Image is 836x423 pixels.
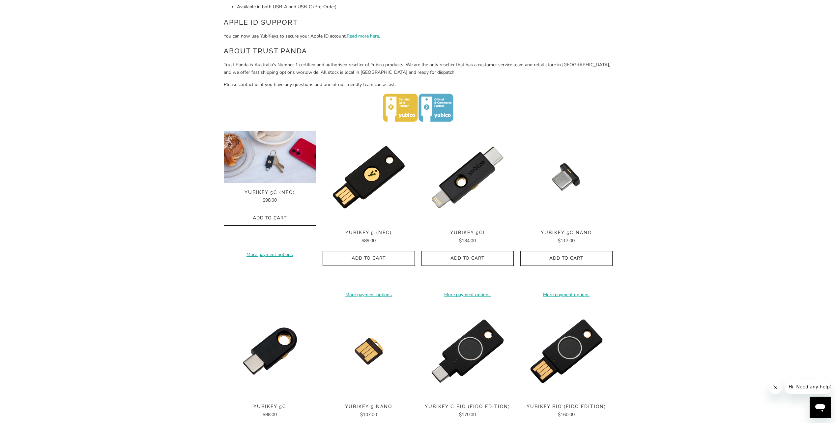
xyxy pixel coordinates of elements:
a: YubiKey 5C Nano - Trust Panda YubiKey 5C Nano - Trust Panda [520,131,613,223]
span: YubiKey 5Ci [421,230,514,236]
a: YubiKey 5C (NFC) $98.00 [224,190,316,204]
a: YubiKey 5C - Trust Panda YubiKey 5C - Trust Panda [224,305,316,397]
span: $89.00 [361,238,376,244]
a: YubiKey C Bio (FIDO Edition) - Trust Panda YubiKey C Bio (FIDO Edition) - Trust Panda [421,305,514,397]
a: YubiKey Bio (FIDO Edition) - Trust Panda YubiKey Bio (FIDO Edition) - Trust Panda [520,305,613,397]
img: YubiKey 5C - Trust Panda [224,305,316,397]
h2: Apple ID Support [224,17,613,28]
a: Read more here [347,33,379,39]
span: YubiKey 5 (NFC) [323,230,415,236]
span: $160.00 [558,411,575,418]
a: YubiKey 5 Nano - Trust Panda YubiKey 5 Nano - Trust Panda [323,305,415,397]
a: YubiKey 5C $98.00 [224,404,316,418]
p: Trust Panda is Australia's Number 1 certified and authorised reseller of Yubico products. We are ... [224,61,613,76]
span: YubiKey 5 Nano [323,404,415,409]
a: YubiKey 5C Nano $117.00 [520,230,613,244]
button: Add to Cart [224,211,316,226]
a: More payment options [421,291,514,298]
a: More payment options [520,291,613,298]
span: YubiKey C Bio (FIDO Edition) [421,404,514,409]
p: You can now use YubiKeys to secure your Apple ID account. . [224,33,613,40]
a: More payment options [224,251,316,258]
span: Hi. Need any help? [4,5,47,10]
span: Add to Cart [231,215,309,221]
button: Add to Cart [323,251,415,266]
span: Add to Cart [527,256,606,261]
img: YubiKey 5 Nano - Trust Panda [323,305,415,397]
span: $98.00 [263,411,277,418]
img: YubiKey C Bio (FIDO Edition) - Trust Panda [421,305,514,397]
iframe: Close message [769,381,782,394]
span: YubiKey 5C Nano [520,230,613,236]
span: YubiKey 5C (NFC) [224,190,316,195]
span: $170.00 [459,411,476,418]
span: $107.00 [360,411,377,418]
a: YubiKey 5Ci - Trust Panda YubiKey 5Ci - Trust Panda [421,131,514,223]
span: $117.00 [558,238,575,244]
a: YubiKey 5 Nano $107.00 [323,404,415,418]
a: YubiKey 5 (NFC) - Trust Panda YubiKey 5 (NFC) - Trust Panda [323,131,415,223]
img: YubiKey 5C (NFC) - Trust Panda [224,131,316,183]
button: Add to Cart [520,251,613,266]
img: YubiKey Bio (FIDO Edition) - Trust Panda [520,305,613,397]
img: YubiKey 5Ci - Trust Panda [421,131,514,223]
img: YubiKey 5C Nano - Trust Panda [520,131,613,223]
span: YubiKey 5C [224,404,316,409]
h2: About Trust Panda [224,46,613,56]
p: Please contact us if you have any questions and one of our friendly team can assist. [224,81,613,88]
a: YubiKey C Bio (FIDO Edition) $170.00 [421,404,514,418]
a: YubiKey Bio (FIDO Edition) $160.00 [520,404,613,418]
button: Add to Cart [421,251,514,266]
span: $98.00 [263,197,277,203]
a: YubiKey 5C (NFC) - Trust Panda YubiKey 5C (NFC) - Trust Panda [224,131,316,183]
img: YubiKey 5 (NFC) - Trust Panda [323,131,415,223]
a: More payment options [323,291,415,298]
span: Add to Cart [330,256,408,261]
span: YubiKey Bio (FIDO Edition) [520,404,613,409]
iframe: Message from company [785,380,831,394]
a: YubiKey 5 (NFC) $89.00 [323,230,415,244]
a: YubiKey 5Ci $134.00 [421,230,514,244]
iframe: Button to launch messaging window [810,397,831,418]
li: Available in both USB-A and USB-C (Pre-Order) [237,3,613,11]
span: Add to Cart [428,256,507,261]
span: $134.00 [459,238,476,244]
